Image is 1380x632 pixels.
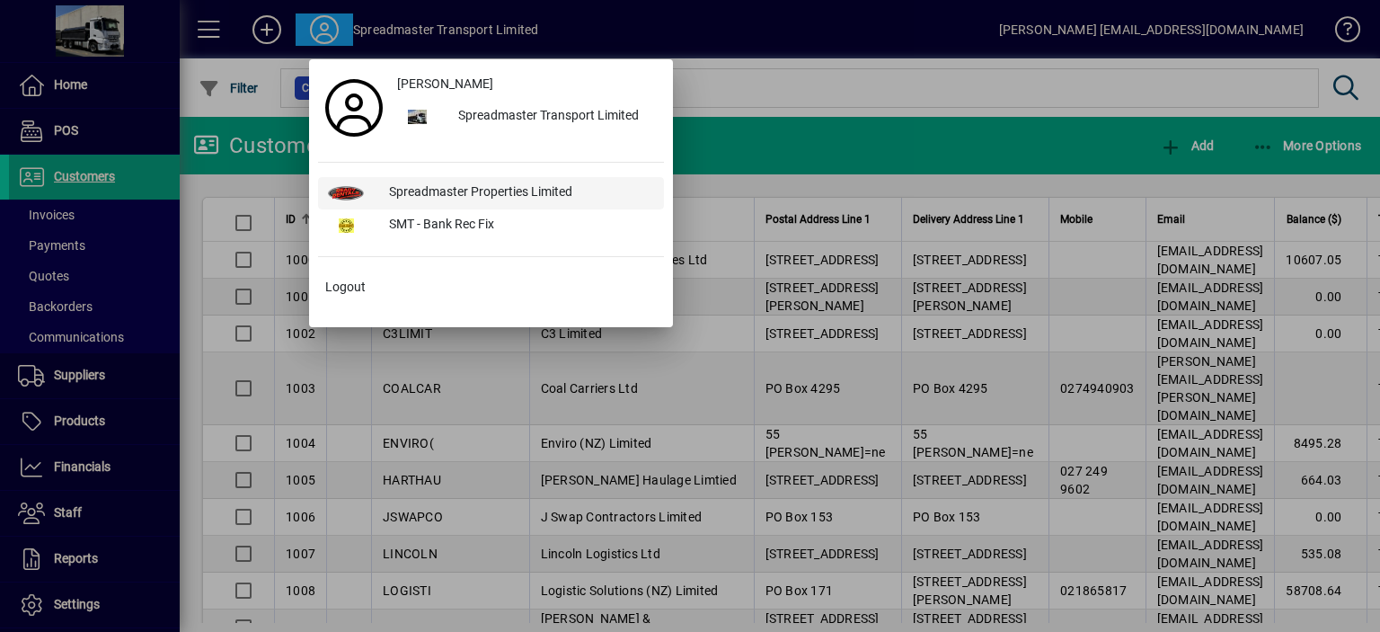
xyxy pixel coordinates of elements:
[397,75,493,93] span: [PERSON_NAME]
[318,177,664,209] button: Spreadmaster Properties Limited
[318,271,664,304] button: Logout
[375,177,664,209] div: Spreadmaster Properties Limited
[390,101,664,133] button: Spreadmaster Transport Limited
[318,92,390,124] a: Profile
[375,209,664,242] div: SMT - Bank Rec Fix
[444,101,664,133] div: Spreadmaster Transport Limited
[325,278,366,297] span: Logout
[390,68,664,101] a: [PERSON_NAME]
[318,209,664,242] button: SMT - Bank Rec Fix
